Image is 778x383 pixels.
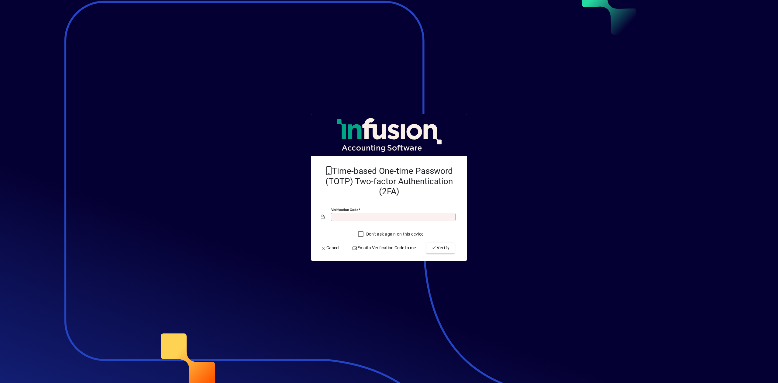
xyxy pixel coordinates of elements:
[431,245,450,251] span: Verify
[321,245,339,251] span: Cancel
[350,243,418,254] button: Email a Verification Code to me
[318,243,342,254] button: Cancel
[352,245,416,251] span: Email a Verification Code to me
[426,243,455,254] button: Verify
[321,166,457,197] h2: Time-based One-time Password (TOTP) Two-factor Authentication (2FA)
[365,231,424,237] label: Don't ask again on this device
[331,208,358,212] mat-label: Verification code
